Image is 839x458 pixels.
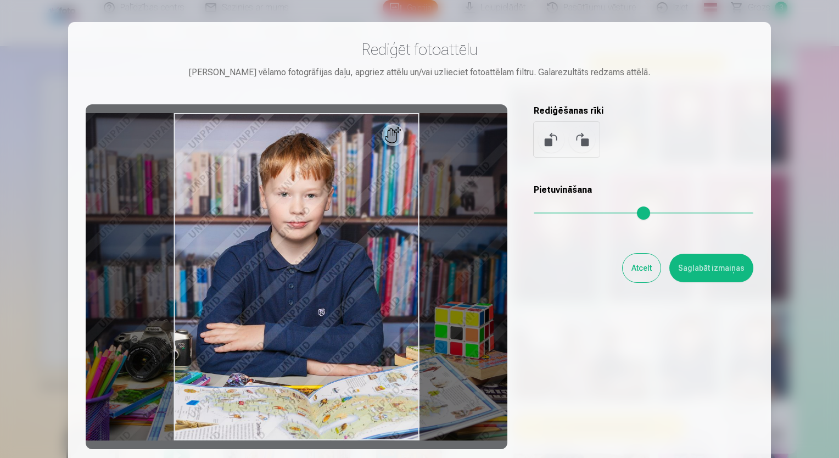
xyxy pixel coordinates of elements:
h5: Rediģēšanas rīki [534,104,753,118]
button: Atcelt [623,254,661,282]
h5: Pietuvināšana [534,183,753,197]
div: [PERSON_NAME] vēlamo fotogrāfijas daļu, apgriez attēlu un/vai uzlieciet fotoattēlam filtru. Galar... [86,66,753,79]
button: Saglabāt izmaiņas [669,254,753,282]
h3: Rediģēt fotoattēlu [86,40,753,59]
